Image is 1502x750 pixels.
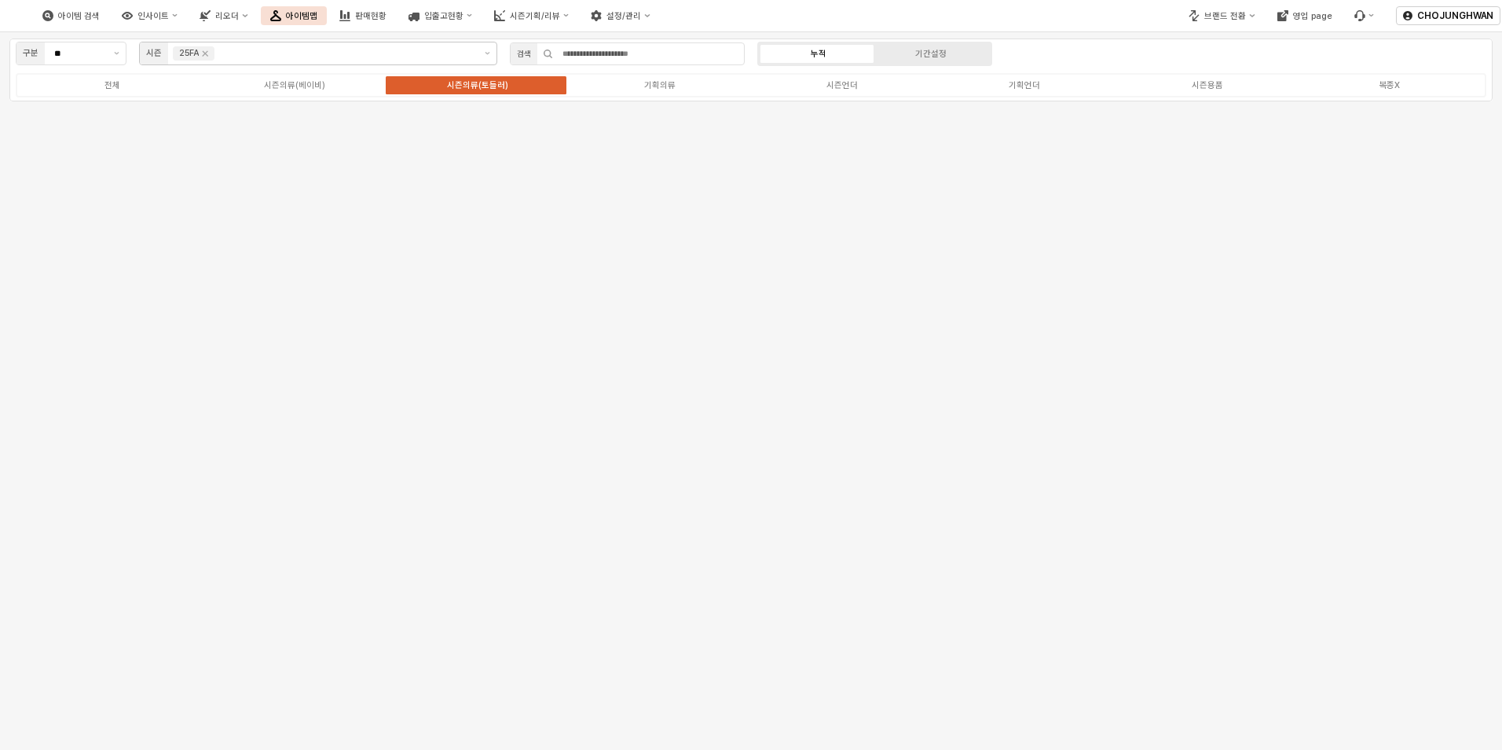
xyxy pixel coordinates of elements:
p: CHOJUNGHWAN [1417,9,1493,22]
div: 버그 제보 및 기능 개선 요청 [1345,6,1383,25]
label: 기획언더 [933,79,1116,92]
div: 판매현황 [355,11,386,21]
label: 기획의류 [569,79,751,92]
div: 브랜드 전환 [1204,11,1246,21]
button: 입출고현황 [399,6,482,25]
button: CHOJUNGHWAN [1396,6,1500,25]
div: 설정/관리 [606,11,641,21]
div: 기획의류 [644,80,676,90]
div: 기간설정 [915,49,947,59]
label: 누적 [763,47,875,61]
div: 인사이트 [137,11,169,21]
div: 영업 page [1293,11,1332,21]
label: 시즌의류(베이비) [203,79,386,92]
button: 리오더 [190,6,257,25]
div: 시즌 [146,46,162,61]
div: 전체 [104,80,120,90]
div: 시즌언더 [826,80,858,90]
div: 누적 [811,49,826,59]
label: 전체 [21,79,203,92]
button: 시즌기획/리뷰 [485,6,578,25]
div: 시즌용품 [1192,80,1223,90]
div: 기획언더 [1009,80,1040,90]
div: 시즌기획/리뷰 [510,11,560,21]
button: 설정/관리 [581,6,659,25]
div: 아이템 검색 [58,11,100,21]
label: 시즌의류(토들러) [386,79,569,92]
button: 브랜드 전환 [1179,6,1264,25]
div: 복종X [1379,80,1400,90]
button: 아이템 검색 [33,6,109,25]
div: 시즌의류(베이비) [264,80,325,90]
label: 복종X [1299,79,1481,92]
div: 구분 [23,46,38,61]
div: 입출고현황 [424,11,463,21]
div: 검색 [517,47,531,61]
div: 리오더 [215,11,239,21]
button: 판매현황 [330,6,396,25]
button: 영업 page [1268,6,1342,25]
div: 25FA [179,46,199,61]
label: 기간설정 [875,47,987,61]
div: 아이템맵 [286,11,317,21]
label: 시즌용품 [1116,79,1299,92]
button: 제안 사항 표시 [478,42,496,64]
button: 아이템맵 [261,6,327,25]
button: 제안 사항 표시 [108,42,126,64]
div: Remove 25FA [202,50,208,57]
button: 인사이트 [112,6,187,25]
div: 시즌의류(토들러) [447,80,508,90]
label: 시즌언더 [751,79,933,92]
